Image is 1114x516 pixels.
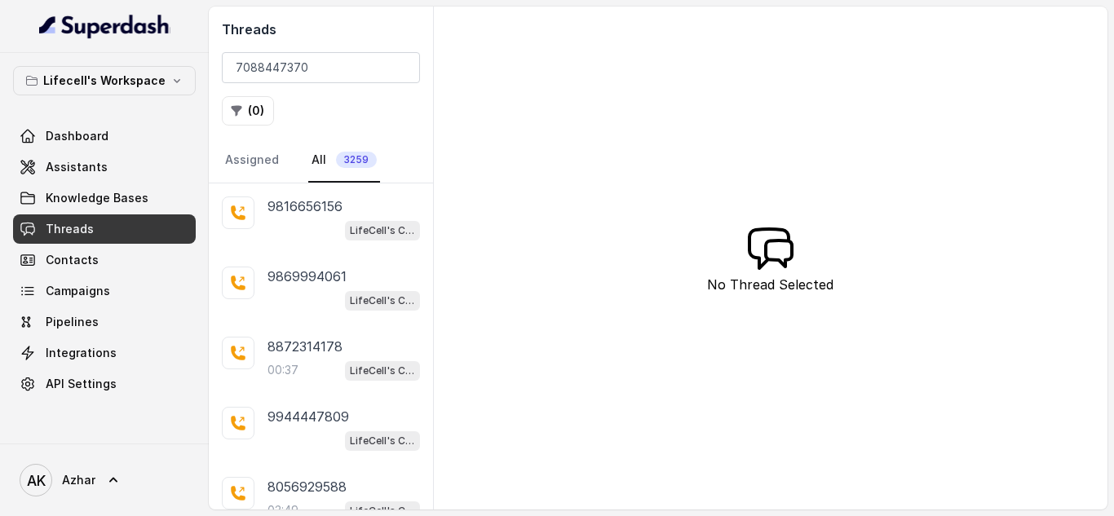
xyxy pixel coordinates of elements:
a: Azhar [13,457,196,503]
span: 3259 [336,152,377,168]
span: API Settings [46,376,117,392]
input: Search by Call ID or Phone Number [222,52,420,83]
button: (0) [222,96,274,126]
nav: Tabs [222,139,420,183]
span: Contacts [46,252,99,268]
p: 9944447809 [267,407,349,426]
text: AK [27,472,46,489]
p: 8056929588 [267,477,347,496]
h2: Threads [222,20,420,39]
a: Assigned [222,139,282,183]
span: Integrations [46,345,117,361]
p: 8872314178 [267,337,343,356]
a: API Settings [13,369,196,399]
a: All3259 [308,139,380,183]
a: Campaigns [13,276,196,306]
a: Integrations [13,338,196,368]
span: Campaigns [46,283,110,299]
img: light.svg [39,13,170,39]
span: Azhar [62,472,95,488]
a: Assistants [13,152,196,182]
span: Assistants [46,159,108,175]
p: LifeCell's Call Assistant [350,293,415,309]
p: 9816656156 [267,196,343,216]
span: Pipelines [46,314,99,330]
p: LifeCell's Call Assistant [350,363,415,379]
p: Lifecell's Workspace [43,71,166,90]
p: LifeCell's Call Assistant [350,223,415,239]
a: Pipelines [13,307,196,337]
p: LifeCell's Call Assistant [350,433,415,449]
button: Lifecell's Workspace [13,66,196,95]
p: 00:37 [267,362,298,378]
span: Threads [46,221,94,237]
span: Dashboard [46,128,108,144]
span: Knowledge Bases [46,190,148,206]
a: Dashboard [13,121,196,151]
p: No Thread Selected [707,275,833,294]
p: 9869994061 [267,267,347,286]
a: Contacts [13,245,196,275]
a: Threads [13,214,196,244]
a: Knowledge Bases [13,183,196,213]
